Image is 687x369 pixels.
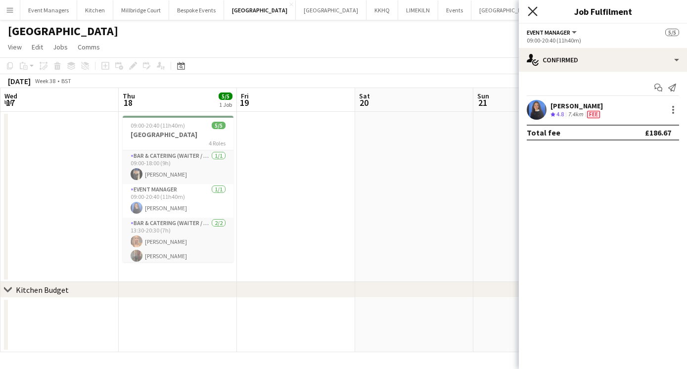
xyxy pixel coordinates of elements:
span: Event Manager [527,29,570,36]
button: [GEOGRAPHIC_DATA] [296,0,366,20]
div: £186.67 [645,128,671,138]
div: Crew has different fees then in role [585,110,602,119]
button: Bespoke Events [169,0,224,20]
span: Wed [4,92,17,100]
h3: [GEOGRAPHIC_DATA] [123,130,233,139]
button: [GEOGRAPHIC_DATA] [471,0,542,20]
button: Millbridge Court [113,0,169,20]
span: 5/5 [665,29,679,36]
div: BST [61,77,71,85]
span: 21 [476,97,489,108]
div: 7.4km [566,110,585,119]
span: View [8,43,22,51]
div: 1 Job [219,101,232,108]
span: 5/5 [212,122,226,129]
div: [DATE] [8,76,31,86]
a: Jobs [49,41,72,53]
span: Sun [477,92,489,100]
span: 4 Roles [209,139,226,147]
span: Thu [123,92,135,100]
span: 17 [3,97,17,108]
div: [PERSON_NAME] [550,101,603,110]
span: Fee [587,111,600,118]
span: 5/5 [219,92,232,100]
div: 09:00-20:40 (11h40m) [527,37,679,44]
a: View [4,41,26,53]
app-card-role: Event Manager1/109:00-20:40 (11h40m)[PERSON_NAME] [123,184,233,218]
a: Comms [74,41,104,53]
span: 18 [121,97,135,108]
span: Fri [241,92,249,100]
span: Comms [78,43,100,51]
button: [GEOGRAPHIC_DATA] [224,0,296,20]
app-card-role: Bar & Catering (Waiter / waitress)1/109:00-18:00 (9h)[PERSON_NAME] [123,150,233,184]
button: Events [438,0,471,20]
a: Edit [28,41,47,53]
span: Edit [32,43,43,51]
button: Event Manager [527,29,578,36]
app-job-card: 09:00-20:40 (11h40m)5/5[GEOGRAPHIC_DATA]4 RolesBar & Catering (Waiter / waitress)1/109:00-18:00 (... [123,116,233,262]
span: 4.8 [556,110,564,118]
span: Sat [359,92,370,100]
span: 19 [239,97,249,108]
div: Kitchen Budget [16,285,69,295]
button: LIMEKILN [398,0,438,20]
span: 20 [358,97,370,108]
app-card-role: Bar & Catering (Waiter / waitress)2/213:30-20:30 (7h)[PERSON_NAME][PERSON_NAME] [123,218,233,266]
span: Jobs [53,43,68,51]
h1: [GEOGRAPHIC_DATA] [8,24,118,39]
button: KKHQ [366,0,398,20]
div: Total fee [527,128,560,138]
div: Confirmed [519,48,687,72]
span: 09:00-20:40 (11h40m) [131,122,185,129]
button: Kitchen [77,0,113,20]
h3: Job Fulfilment [519,5,687,18]
span: Week 38 [33,77,57,85]
button: Event Managers [20,0,77,20]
